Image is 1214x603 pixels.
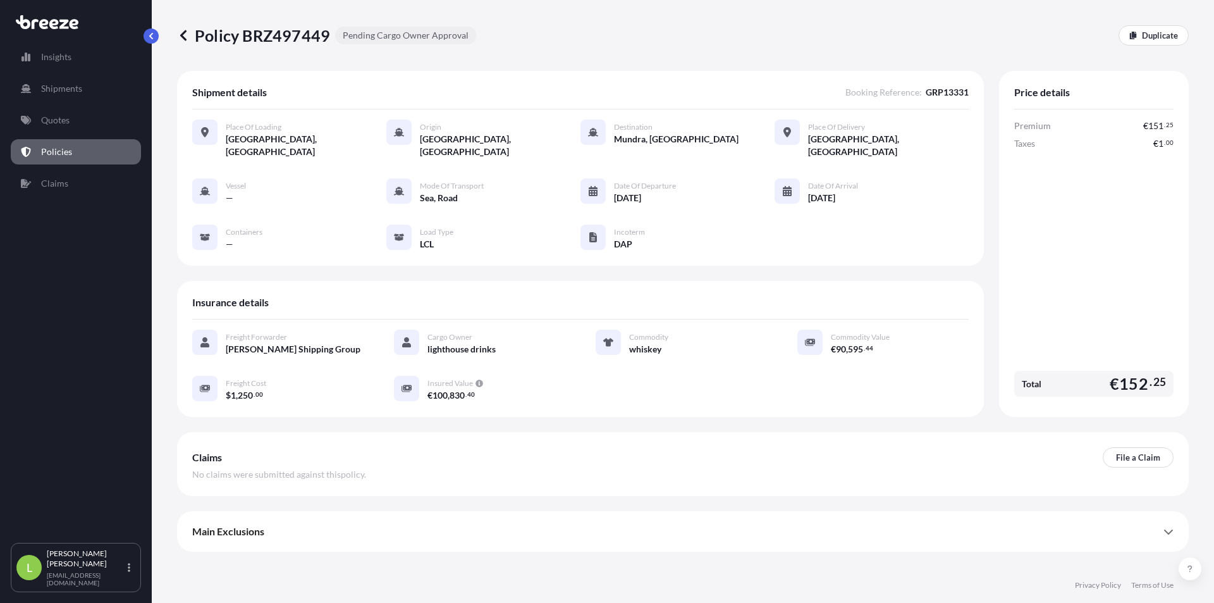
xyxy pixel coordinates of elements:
[614,122,653,132] span: Destination
[845,86,922,99] span: Booking Reference :
[177,25,330,46] p: Policy BRZ497449
[192,296,269,309] span: Insurance details
[467,392,475,397] span: 40
[427,332,472,342] span: Cargo Owner
[427,343,496,356] span: lighthouse drinks
[465,392,467,397] span: .
[614,133,739,146] span: Mundra, [GEOGRAPHIC_DATA]
[226,238,233,251] span: —
[226,343,360,356] span: [PERSON_NAME] Shipping Group
[1119,376,1148,392] span: 152
[1014,137,1035,150] span: Taxes
[27,561,32,574] span: L
[192,451,222,464] span: Claims
[41,82,82,95] p: Shipments
[1103,447,1174,468] a: File a Claim
[226,332,287,342] span: Freight Forwarder
[226,133,386,158] span: [GEOGRAPHIC_DATA], [GEOGRAPHIC_DATA]
[226,227,262,237] span: Containers
[614,227,645,237] span: Incoterm
[420,133,580,158] span: [GEOGRAPHIC_DATA], [GEOGRAPHIC_DATA]
[1131,580,1174,590] a: Terms of Use
[629,343,661,356] span: whiskey
[231,391,236,400] span: 1
[238,391,253,400] span: 250
[254,392,255,397] span: .
[614,181,676,191] span: Date of Departure
[831,345,836,354] span: €
[864,346,865,351] span: .
[1153,378,1166,386] span: 25
[808,192,835,204] span: [DATE]
[192,86,267,99] span: Shipment details
[236,391,238,400] span: ,
[192,468,366,481] span: No claims were submitted against this policy .
[226,181,246,191] span: Vessel
[808,122,865,132] span: Place of Delivery
[836,345,846,354] span: 90
[926,86,969,99] span: GRP13331
[614,192,641,204] span: [DATE]
[1166,140,1174,145] span: 00
[1166,123,1174,127] span: 25
[1014,120,1051,132] span: Premium
[47,571,125,587] p: [EMAIL_ADDRESS][DOMAIN_NAME]
[1014,86,1070,99] span: Price details
[1164,123,1165,127] span: .
[614,238,632,251] span: DAP
[450,391,465,400] span: 830
[1153,139,1158,148] span: €
[41,51,71,63] p: Insights
[420,238,434,251] span: LCL
[226,192,233,204] span: —
[1075,580,1121,590] a: Privacy Policy
[846,345,848,354] span: ,
[226,391,231,400] span: $
[343,29,469,42] p: Pending Cargo Owner Approval
[1116,451,1160,464] p: File a Claim
[11,139,141,165] a: Policies
[848,345,863,354] span: 595
[808,181,858,191] span: Date of Arrival
[11,108,141,133] a: Quotes
[41,146,72,158] p: Policies
[629,332,668,342] span: Commodity
[427,378,473,389] span: Insured Value
[192,525,264,538] span: Main Exclusions
[1119,25,1189,46] a: Duplicate
[1148,121,1163,130] span: 151
[420,192,458,204] span: Sea, Road
[1110,376,1119,392] span: €
[11,171,141,196] a: Claims
[831,332,890,342] span: Commodity Value
[448,391,450,400] span: ,
[1164,140,1165,145] span: .
[1142,29,1178,42] p: Duplicate
[192,516,1174,547] div: Main Exclusions
[1158,139,1163,148] span: 1
[1150,378,1152,386] span: .
[866,346,873,351] span: 44
[226,378,266,389] span: Freight Cost
[1143,121,1148,130] span: €
[11,76,141,101] a: Shipments
[255,392,263,397] span: 00
[420,181,484,191] span: Mode of Transport
[41,114,70,127] p: Quotes
[808,133,969,158] span: [GEOGRAPHIC_DATA], [GEOGRAPHIC_DATA]
[11,44,141,70] a: Insights
[432,391,448,400] span: 100
[420,227,453,237] span: Load Type
[1022,378,1041,390] span: Total
[420,122,441,132] span: Origin
[427,391,432,400] span: €
[226,122,281,132] span: Place of Loading
[41,177,68,190] p: Claims
[47,549,125,569] p: [PERSON_NAME] [PERSON_NAME]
